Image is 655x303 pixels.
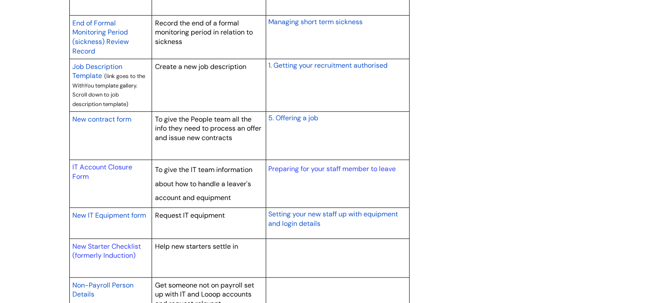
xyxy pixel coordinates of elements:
a: Job Description Template [72,61,122,81]
a: New Starter Checklist (formerly Induction) [72,242,141,260]
a: End of Formal Monitoring Period (sickness) Review Record [72,18,129,56]
span: (link goes to the WithYou template gallery. Scroll down to job description template) [72,72,145,108]
span: To give the People team all the info they need to process an offer and issue new contracts [155,115,261,142]
span: Record the end of a formal monitoring period in relation to sickness [155,19,253,46]
span: New contract form [72,115,131,124]
a: Managing short term sickness [268,16,362,27]
a: Setting your new staff up with equipment and login details [268,209,397,228]
span: 1. Getting your recruitment authorised [268,61,387,70]
span: Non-Payroll Person Details [72,281,133,299]
span: To give the IT team information about how to handle a leaver's account and equipment [155,165,252,202]
a: New IT Equipment form [72,210,146,220]
span: Help new starters settle in [155,242,238,251]
a: IT Account Closure Form [72,162,132,181]
span: Job Description Template [72,62,122,81]
span: New IT Equipment form [72,211,146,220]
a: 1. Getting your recruitment authorised [268,60,387,70]
span: 5. Offering a job [268,113,318,122]
a: New contract form [72,114,131,124]
a: Non-Payroll Person Details [72,280,133,300]
span: End of Formal Monitoring Period (sickness) Review Record [72,19,129,56]
span: Create a new job description [155,62,246,71]
span: Managing short term sickness [268,17,362,26]
span: Request IT equipment [155,211,225,220]
a: 5. Offering a job [268,112,318,123]
a: Preparing for your staff member to leave [268,164,395,173]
